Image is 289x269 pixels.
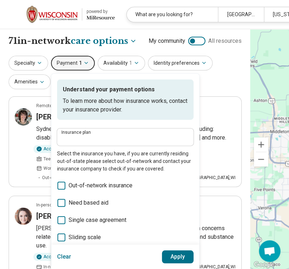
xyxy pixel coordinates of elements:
[36,202,64,208] p: In-person only
[63,85,188,94] p: Understand your payment options
[36,211,93,221] h3: [PERSON_NAME]
[57,250,71,263] button: Clear
[57,150,194,173] p: Select the insurance you have, if you are currently residing out-of-state please select out-of-ne...
[9,56,48,70] button: Specialty
[71,35,137,47] button: Care options
[218,7,264,22] div: [GEOGRAPHIC_DATA], [GEOGRAPHIC_DATA]
[71,35,128,47] span: care options
[69,233,101,242] span: Sliding scale
[98,56,145,70] button: Availability1
[11,6,115,23] a: University of Wisconsin-Madisonpowered by
[182,174,236,181] div: [GEOGRAPHIC_DATA] , WI
[87,8,115,15] div: powered by
[36,102,76,109] p: Remote or In-person
[127,7,218,22] div: What are you looking for?
[36,224,236,250] p: [PERSON_NAME] enjoys working with a wide range of adults with concerns related to [MEDICAL_DATA],...
[36,112,93,122] h3: [PERSON_NAME]
[33,145,83,153] div: Accepting clients
[36,125,236,142] p: Sydney is excited to hold space for clients in all walks of life including: disabled, Autistic/AD...
[254,137,268,152] button: Zoom in
[129,59,132,67] span: 1
[43,165,95,172] span: Works Mon, Tue, Wed, Thu
[42,174,69,181] span: Out-of-pocket
[63,97,188,114] p: To learn more about how insurance works, contact your insurance provider.
[9,74,51,89] button: Amenities
[9,35,137,47] h1: 71 in-network
[51,56,95,70] button: Payment1
[148,56,213,70] button: Identity preferences
[208,37,242,45] span: All resources
[33,253,83,261] div: Accepting clients
[259,240,280,262] a: Open chat
[43,156,139,162] span: Teen, Young adults, Adults, Seniors (65 or older)
[254,152,268,167] button: Zoom out
[61,130,189,134] label: Insurance plan
[69,181,132,190] span: Out-of-network insurance
[79,59,82,67] span: 1
[69,216,126,224] span: Single case agreement
[27,6,78,23] img: University of Wisconsin-Madison
[69,199,108,207] span: Need based aid
[162,250,194,263] button: Apply
[149,37,185,45] span: My community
